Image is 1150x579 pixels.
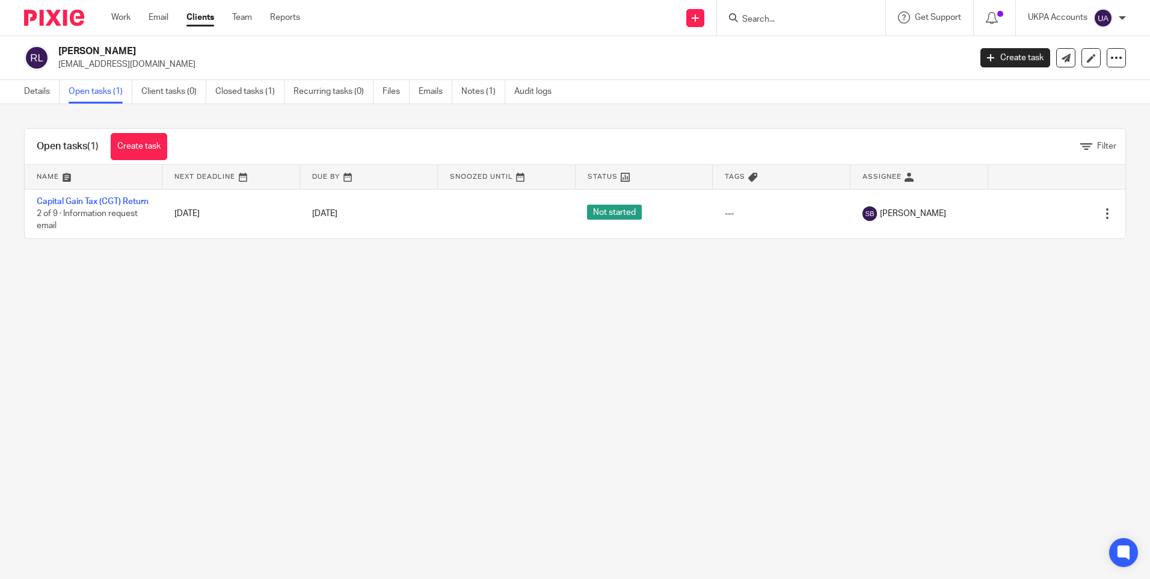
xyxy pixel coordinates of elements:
a: Work [111,11,131,23]
span: (1) [87,141,99,151]
span: 2 of 9 · Information request email [37,209,138,231]
span: Status [588,173,618,180]
p: [EMAIL_ADDRESS][DOMAIN_NAME] [58,58,962,70]
a: Recurring tasks (0) [294,80,374,104]
a: Audit logs [514,80,561,104]
a: Reports [270,11,300,23]
input: Search [741,14,849,25]
p: UKPA Accounts [1028,11,1087,23]
img: svg%3E [24,45,49,70]
span: [PERSON_NAME] [880,208,946,220]
a: Files [383,80,410,104]
a: Open tasks (1) [69,80,132,104]
a: Notes (1) [461,80,505,104]
a: Emails [419,80,452,104]
img: svg%3E [1093,8,1113,28]
a: Create task [980,48,1050,67]
img: svg%3E [862,206,877,221]
a: Details [24,80,60,104]
h1: Open tasks [37,140,99,153]
span: [DATE] [312,209,337,218]
span: Get Support [915,13,961,22]
span: Not started [587,205,642,220]
a: Clients [186,11,214,23]
span: Snoozed Until [450,173,513,180]
div: --- [725,208,838,220]
a: Client tasks (0) [141,80,206,104]
a: Create task [111,133,167,160]
span: Filter [1097,142,1116,150]
a: Email [149,11,168,23]
h2: [PERSON_NAME] [58,45,781,58]
td: [DATE] [162,189,300,238]
a: Team [232,11,252,23]
img: Pixie [24,10,84,26]
span: Tags [725,173,745,180]
a: Closed tasks (1) [215,80,284,104]
a: Capital Gain Tax (CGT) Return [37,197,149,206]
